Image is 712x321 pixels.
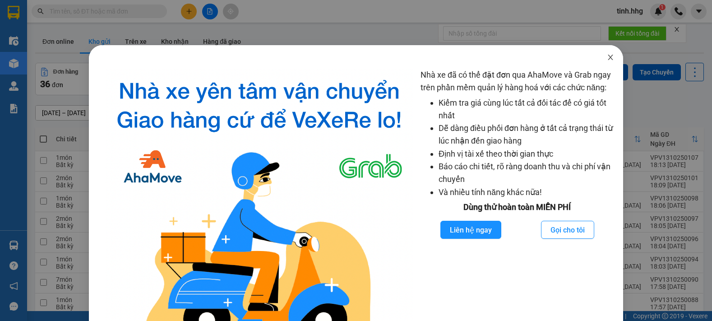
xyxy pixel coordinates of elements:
[541,221,594,239] button: Gọi cho tôi
[439,122,614,148] li: Dễ dàng điều phối đơn hàng ở tất cả trạng thái từ lúc nhận đến giao hàng
[598,45,623,70] button: Close
[439,186,614,199] li: Và nhiều tính năng khác nữa!
[439,160,614,186] li: Báo cáo chi tiết, rõ ràng doanh thu và chi phí vận chuyển
[440,221,501,239] button: Liên hệ ngay
[439,148,614,160] li: Định vị tài xế theo thời gian thực
[439,97,614,122] li: Kiểm tra giá cùng lúc tất cả đối tác để có giá tốt nhất
[550,224,585,236] span: Gọi cho tôi
[450,224,492,236] span: Liên hệ ngay
[421,201,614,214] div: Dùng thử hoàn toàn MIỄN PHÍ
[607,54,614,61] span: close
